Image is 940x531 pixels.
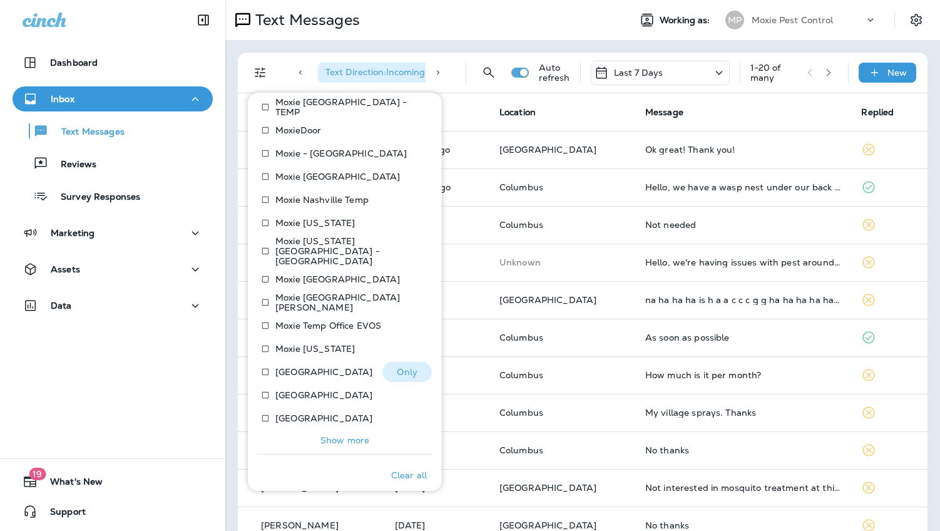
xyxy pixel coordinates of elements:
p: Last 7 Days [614,68,663,78]
button: Settings [905,9,927,31]
p: Survey Responses [48,192,140,204]
span: 19 [29,468,46,480]
p: Marketing [51,228,95,238]
p: Moxie [GEOGRAPHIC_DATA] [275,274,400,284]
button: Collapse Sidebar [186,8,221,33]
button: Data [13,293,213,318]
p: MoxieDoor [275,125,321,135]
div: MP [725,11,744,29]
p: Moxie - [GEOGRAPHIC_DATA] [275,148,407,158]
span: Text Direction : Incoming [325,66,425,78]
p: Text Messages [49,126,125,138]
p: Moxie [US_STATE] [275,344,355,354]
button: Only [382,362,432,382]
p: Auto refresh [539,63,570,83]
button: Dashboard [13,50,213,75]
p: Clear all [391,470,427,480]
p: [PERSON_NAME] [261,520,339,530]
p: Moxie [US_STATE] [275,218,355,228]
p: Moxie [GEOGRAPHIC_DATA] [275,172,400,182]
p: Reviews [48,159,96,171]
button: Survey Responses [13,183,213,209]
div: No thanks [645,445,842,455]
p: [GEOGRAPHIC_DATA] [275,413,372,423]
p: Dashboard [50,58,98,68]
p: [GEOGRAPHIC_DATA] [275,367,372,377]
div: Hello, we're having issues with pest around our house and we need an as needed visit [645,257,842,267]
p: Moxie Pest Control [752,15,834,25]
div: Not interested in mosquito treatment at this time. Thanks for checking. [645,483,842,493]
div: na ha ha ha is h a a c c c g g ha ha ha ha ha hm g ha ha jd jd jd h jd ha ha g f rs fa claire's o... [645,295,842,305]
span: Columbus [499,219,543,230]
p: Moxie Nashville Temp [275,195,369,205]
div: Ok great! Thank you! [645,145,842,155]
div: Filters [248,85,442,491]
div: My village sprays. Thanks [645,408,842,418]
p: Text Messages [250,11,360,29]
div: As soon as possible [645,333,842,343]
p: Aug 15, 2025 12:24 PM [395,520,479,530]
p: Moxie [GEOGRAPHIC_DATA][PERSON_NAME] [275,292,422,312]
button: Marketing [13,220,213,245]
p: This customer does not have a last location and the phone number they messaged is not assigned to... [499,257,625,267]
div: Not needed [645,220,842,230]
button: Reviews [13,150,213,177]
div: Text Direction:Incoming [318,63,446,83]
span: [GEOGRAPHIC_DATA] [499,144,596,155]
span: Replied [861,106,894,118]
p: Assets [51,264,80,274]
span: What's New [38,477,103,492]
p: Moxie [GEOGRAPHIC_DATA] - TEMP [275,97,422,117]
p: [PERSON_NAME] [261,483,339,493]
div: How much is it per month? [645,370,842,380]
span: [GEOGRAPHIC_DATA] [499,520,596,531]
p: Show more [320,435,369,445]
span: Working as: [660,15,713,26]
span: [GEOGRAPHIC_DATA] [499,294,596,306]
span: Columbus [499,182,543,193]
button: Text Messages [13,118,213,144]
button: Clear all [386,460,432,491]
p: Moxie [US_STATE][GEOGRAPHIC_DATA] - [GEOGRAPHIC_DATA] [275,236,422,266]
button: Assets [13,257,213,282]
span: Support [38,507,86,522]
p: Inbox [51,94,74,104]
button: Search Messages [476,60,501,85]
span: Columbus [499,332,543,343]
button: 19What's New [13,469,213,494]
span: Columbus [499,407,543,418]
span: Message [645,106,683,118]
p: New [887,68,907,78]
button: Inbox [13,86,213,111]
p: Moxie Temp Office EVOS [275,321,381,331]
p: Aug 15, 2025 12:54 PM [395,483,479,493]
p: Only [397,367,417,377]
span: Columbus [499,445,543,456]
button: Filters [248,60,273,85]
button: Show more [258,431,432,449]
p: [GEOGRAPHIC_DATA] [275,390,372,400]
span: [GEOGRAPHIC_DATA] [499,482,596,493]
div: No thanks [645,520,842,530]
span: Columbus [499,369,543,381]
button: Support [13,499,213,524]
div: 1 - 20 of many [750,63,797,83]
span: Location [499,106,536,118]
p: Data [51,301,72,311]
div: Hello, we have a wasp nest under our back deck. Can we have someone kill it next time they are out? [645,182,842,192]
